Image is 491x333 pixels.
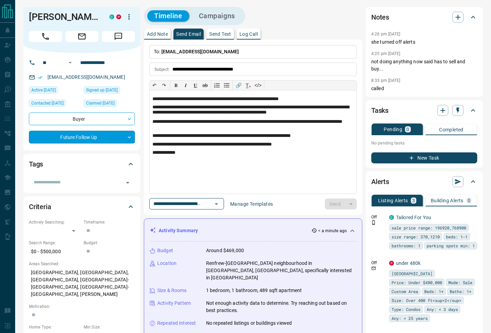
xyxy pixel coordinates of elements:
[325,198,357,210] div: split button
[29,303,135,310] p: Motivation:
[147,32,168,36] p: Add Note
[239,32,258,36] p: Log Call
[212,199,221,209] button: Open
[412,198,415,203] p: 3
[86,100,115,107] span: Claimed [DATE]
[206,247,244,254] p: Around $469,000
[234,80,244,90] button: 🔗
[29,31,62,42] span: Call
[384,127,402,132] p: Pending
[84,99,135,109] div: Fri Jun 13 2025
[371,12,389,23] h2: Notes
[109,14,114,19] div: condos.ca
[181,80,191,90] button: 𝑰
[157,320,196,327] p: Repeated Interest
[29,219,80,225] p: Actively Searching:
[29,240,80,246] p: Search Range:
[31,100,64,107] span: Contacted [DATE]
[123,178,132,187] button: Open
[206,260,356,281] p: Renfrew-[GEOGRAPHIC_DATA] neighbourhood in [GEOGRAPHIC_DATA], [GEOGRAPHIC_DATA], specifically int...
[206,320,292,327] p: No repeated listings or buildings viewed
[149,45,357,58] p: To:
[212,80,222,90] button: Numbered list
[161,49,239,54] span: [EMAIL_ADDRESS][DOMAIN_NAME]
[202,83,208,88] s: ab
[29,86,80,96] div: Sat Jun 14 2025
[226,198,277,210] button: Manage Templates
[371,9,477,25] div: Notes
[150,224,356,237] div: Activity Summary< a minute ago
[66,58,74,67] button: Open
[371,85,477,92] p: called
[378,198,408,203] p: Listing Alerts
[253,80,263,90] button: </>
[116,14,121,19] div: property.ca
[84,219,135,225] p: Timeframe:
[371,152,477,163] button: New Task
[84,86,135,96] div: Mon May 01 2023
[29,201,51,212] h2: Criteria
[371,32,401,36] p: 4:26 pm [DATE]
[29,11,99,22] h1: [PERSON_NAME]
[84,240,135,246] p: Budget:
[157,300,191,307] p: Activity Pattern
[38,75,43,80] svg: Email Verified
[157,260,177,267] p: Location
[157,287,187,294] p: Size & Rooms
[86,87,118,94] span: Signed up [DATE]
[194,83,197,88] span: 𝐔
[29,112,135,125] div: Buyer
[31,87,56,94] span: Active [DATE]
[392,306,420,313] span: Type: Condos
[468,198,470,203] p: 0
[159,80,169,90] button: ↷
[65,31,98,42] span: Email
[29,198,135,215] div: Criteria
[371,39,477,46] p: she turned off alerts
[389,215,394,220] div: condos.ca
[191,80,200,90] button: 𝐔
[392,224,466,231] span: sale price range: 196920,768900
[371,176,389,187] h2: Alerts
[448,279,472,286] span: Mode: Sale
[392,315,428,322] span: Any: < 25 years
[192,10,242,22] button: Campaigns
[29,159,43,170] h2: Tags
[439,127,463,132] p: Completed
[29,246,80,257] p: $0 - $500,000
[84,324,135,330] p: Min Size:
[206,287,302,294] p: 1 bedroom, 1 bathroom, 489 sqft apartment
[150,80,159,90] button: ↶
[424,288,444,295] span: Beds: 1+
[371,58,477,73] p: not doing anything now said has to sell and buy...
[47,74,125,80] a: [EMAIL_ADDRESS][DOMAIN_NAME]
[371,214,385,220] p: Off
[318,228,347,234] p: < a minute ago
[371,173,477,190] div: Alerts
[29,99,80,109] div: Fri Jun 13 2025
[371,266,376,271] svg: Email
[392,242,420,249] span: bathrooms: 1
[29,131,135,143] div: Future Follow Up
[29,156,135,172] div: Tags
[209,32,231,36] p: Send Text
[392,233,440,240] span: size range: 370,1210
[392,270,433,277] span: [GEOGRAPHIC_DATA]
[222,80,232,90] button: Bullet list
[244,80,253,90] button: T̲ₓ
[371,102,477,119] div: Tasks
[371,138,477,148] p: No pending tasks
[371,220,376,225] svg: Push Notification Only
[159,227,198,234] p: Activity Summary
[396,215,431,220] a: Tailored For You
[427,306,458,313] span: Any: < 3 days
[371,260,385,266] p: Off
[29,261,135,267] p: Areas Searched:
[371,51,401,56] p: 4:25 pm [DATE]
[206,300,356,314] p: Not enough activity data to determine. Try reaching out based on best practices.
[200,80,210,90] button: ab
[371,78,401,83] p: 8:33 pm [DATE]
[427,242,475,249] span: parking spots min: 1
[446,233,468,240] span: beds: 1-1
[392,297,461,304] span: Size: Over 400 ft<sup>2</sup>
